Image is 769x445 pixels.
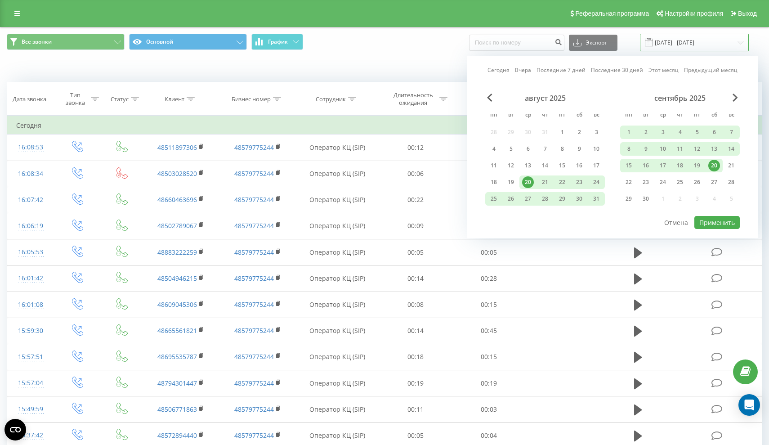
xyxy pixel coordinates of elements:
div: пт 1 авг. 2025 г. [554,126,571,139]
div: Тип звонка [62,91,89,107]
div: сб 30 авг. 2025 г. [571,192,588,206]
div: 23 [640,176,652,188]
abbr: вторник [639,109,653,122]
div: 16:01:08 [16,296,45,314]
td: 00:12 [379,135,452,161]
button: Основной [129,34,247,50]
abbr: воскресенье [590,109,603,122]
div: пт 19 сент. 2025 г. [689,159,706,172]
a: 48511897306 [157,143,197,152]
div: Клиент [165,95,184,103]
td: 00:05 [379,239,452,265]
a: Сегодня [487,66,510,74]
div: 4 [488,143,500,155]
a: 48579775244 [234,431,274,440]
div: чт 11 сент. 2025 г. [671,142,689,156]
div: 26 [505,193,517,205]
a: Вчера [515,66,531,74]
div: вс 17 авг. 2025 г. [588,159,605,172]
span: Настройки профиля [665,10,723,17]
td: 00:18 [452,187,526,213]
div: вс 14 сент. 2025 г. [723,142,740,156]
div: 5 [691,126,703,138]
div: 16 [640,160,652,171]
div: 4 [674,126,686,138]
div: 16:08:53 [16,139,45,156]
div: вс 21 сент. 2025 г. [723,159,740,172]
abbr: среда [521,109,535,122]
td: 00:14 [379,265,452,292]
td: 00:06 [379,161,452,187]
div: август 2025 [485,94,605,103]
td: Оператор КЦ (SIP) [296,292,379,318]
div: 22 [556,176,568,188]
div: вс 7 сент. 2025 г. [723,126,740,139]
td: 00:18 [379,344,452,370]
div: 3 [657,126,669,138]
a: 48579775244 [234,379,274,387]
div: 9 [640,143,652,155]
div: 16:05:53 [16,243,45,261]
a: 48502789067 [157,221,197,230]
div: Длительность разговора [463,91,511,107]
div: 15 [623,160,635,171]
td: 00:38 [452,135,526,161]
div: 28 [725,176,737,188]
td: Оператор КЦ (SIP) [296,213,379,239]
div: 28 [539,193,551,205]
button: Применить [694,216,740,229]
div: пн 11 авг. 2025 г. [485,159,502,172]
div: чт 18 сент. 2025 г. [671,159,689,172]
div: пн 18 авг. 2025 г. [485,175,502,189]
div: 30 [573,193,585,205]
td: Сегодня [7,117,762,135]
span: Реферальная программа [575,10,649,17]
div: 12 [505,160,517,171]
div: 29 [556,193,568,205]
td: Оператор КЦ (SIP) [296,344,379,370]
a: Этот месяц [648,66,679,74]
td: 00:05 [452,239,526,265]
div: пт 5 сент. 2025 г. [689,126,706,139]
div: 24 [657,176,669,188]
div: 27 [708,176,720,188]
div: пт 8 авг. 2025 г. [554,142,571,156]
div: пн 1 сент. 2025 г. [620,126,637,139]
a: 48579775244 [234,143,274,152]
div: сб 16 авг. 2025 г. [571,159,588,172]
a: 48504946215 [157,274,197,283]
abbr: вторник [504,109,518,122]
div: вс 10 авг. 2025 г. [588,142,605,156]
button: Отмена [659,216,693,229]
div: вт 5 авг. 2025 г. [502,142,519,156]
div: сб 9 авг. 2025 г. [571,142,588,156]
a: 48579775244 [234,221,274,230]
td: 00:11 [379,396,452,423]
a: 48503028520 [157,169,197,178]
div: Сотрудник [316,95,346,103]
div: 19 [505,176,517,188]
div: 2 [573,126,585,138]
span: Все звонки [22,38,52,45]
div: ср 13 авг. 2025 г. [519,159,537,172]
a: 48609045306 [157,300,197,309]
button: График [251,34,303,50]
div: Дата звонка [13,95,46,103]
div: чт 25 сент. 2025 г. [671,175,689,189]
a: Последние 30 дней [591,66,643,74]
td: Оператор КЦ (SIP) [296,370,379,396]
abbr: среда [656,109,670,122]
div: 6 [522,143,534,155]
div: сб 6 сент. 2025 г. [706,126,723,139]
div: 19 [691,160,703,171]
div: сб 23 авг. 2025 г. [571,175,588,189]
div: пн 4 авг. 2025 г. [485,142,502,156]
div: сб 27 сент. 2025 г. [706,175,723,189]
div: 24 [590,176,602,188]
input: Поиск по номеру [469,35,564,51]
td: 00:00 [452,161,526,187]
a: 48579775244 [234,195,274,204]
div: ср 6 авг. 2025 г. [519,142,537,156]
div: 15:49:59 [16,400,45,418]
div: Бизнес номер [232,95,271,103]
